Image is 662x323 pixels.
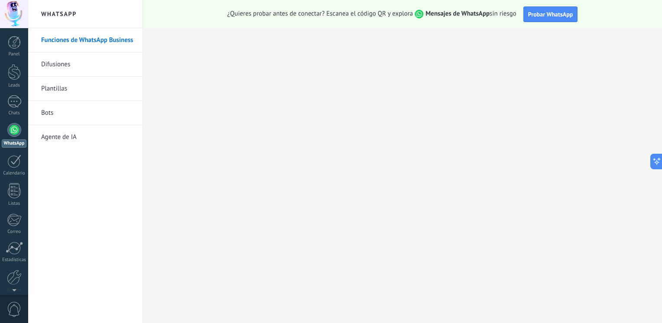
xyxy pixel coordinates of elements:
[28,52,143,77] li: Difusiones
[41,77,134,101] a: Plantillas
[28,77,143,101] li: Plantillas
[41,101,134,125] a: Bots
[2,201,27,207] div: Listas
[2,110,27,116] div: Chats
[2,139,26,148] div: WhatsApp
[425,10,490,18] strong: Mensajes de WhatsApp
[28,101,143,125] li: Bots
[41,52,134,77] a: Difusiones
[2,229,27,235] div: Correo
[2,52,27,57] div: Panel
[523,6,578,22] button: Probar WhatsApp
[41,28,134,52] a: Funciones de WhatsApp Business
[28,125,143,149] li: Agente de IA
[227,10,516,19] span: ¿Quieres probar antes de conectar? Escanea el código QR y explora sin riesgo
[2,83,27,88] div: Leads
[28,28,143,52] li: Funciones de WhatsApp Business
[2,171,27,176] div: Calendario
[2,257,27,263] div: Estadísticas
[41,125,134,149] a: Agente de IA
[528,10,573,18] span: Probar WhatsApp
